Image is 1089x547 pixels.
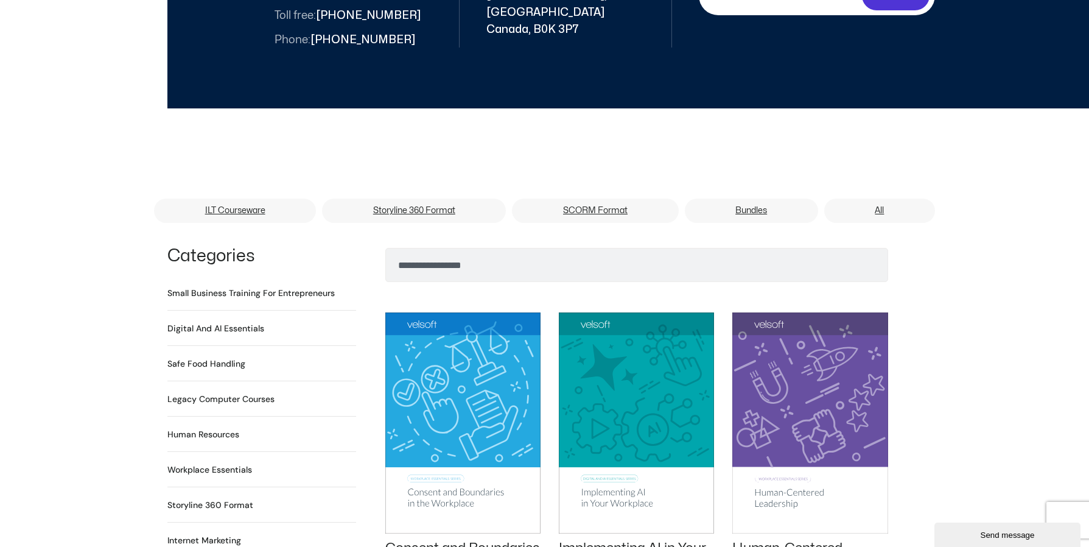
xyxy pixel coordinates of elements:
a: Visit product category Human Resources [167,428,239,441]
h2: Safe Food Handling [167,358,245,370]
span: [PHONE_NUMBER] [275,9,421,23]
h2: Internet Marketing [167,534,241,547]
a: Storyline 360 Format [322,199,506,223]
h2: Human Resources [167,428,239,441]
h2: Storyline 360 Format [167,499,253,512]
a: All [824,199,935,223]
h2: Workplace Essentials [167,464,252,476]
a: SCORM Format [512,199,678,223]
span: Toll free: [275,10,316,21]
span: Phone: [275,35,310,45]
a: Visit product category Small Business Training for Entrepreneurs [167,287,335,300]
a: Visit product category Internet Marketing [167,534,241,547]
a: Bundles [685,199,818,223]
a: Visit product category Safe Food Handling [167,358,245,370]
h2: Legacy Computer Courses [167,393,275,406]
a: Visit product category Storyline 360 Format [167,499,253,512]
iframe: chat widget [934,520,1083,547]
h1: Categories [167,248,356,265]
a: Visit product category Legacy Computer Courses [167,393,275,406]
h2: Small Business Training for Entrepreneurs [167,287,335,300]
a: ILT Courseware [154,199,316,223]
a: Visit product category Workplace Essentials [167,464,252,476]
h2: Digital and AI Essentials [167,322,264,335]
nav: Menu [154,199,935,227]
span: [PHONE_NUMBER] [275,33,415,48]
a: Visit product category Digital and AI Essentials [167,322,264,335]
